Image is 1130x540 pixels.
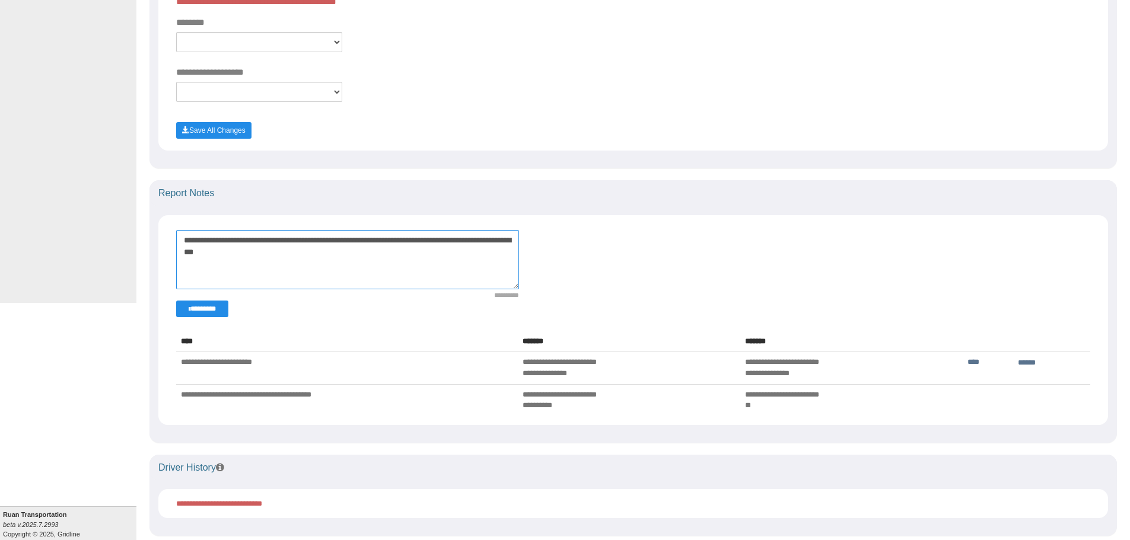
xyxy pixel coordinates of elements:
button: Save [176,122,252,139]
b: Ruan Transportation [3,511,67,518]
button: Change Filter Options [176,301,228,317]
i: beta v.2025.7.2993 [3,521,58,528]
div: Driver History [149,455,1117,481]
div: Report Notes [149,180,1117,206]
div: Copyright © 2025, Gridline [3,510,136,539]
